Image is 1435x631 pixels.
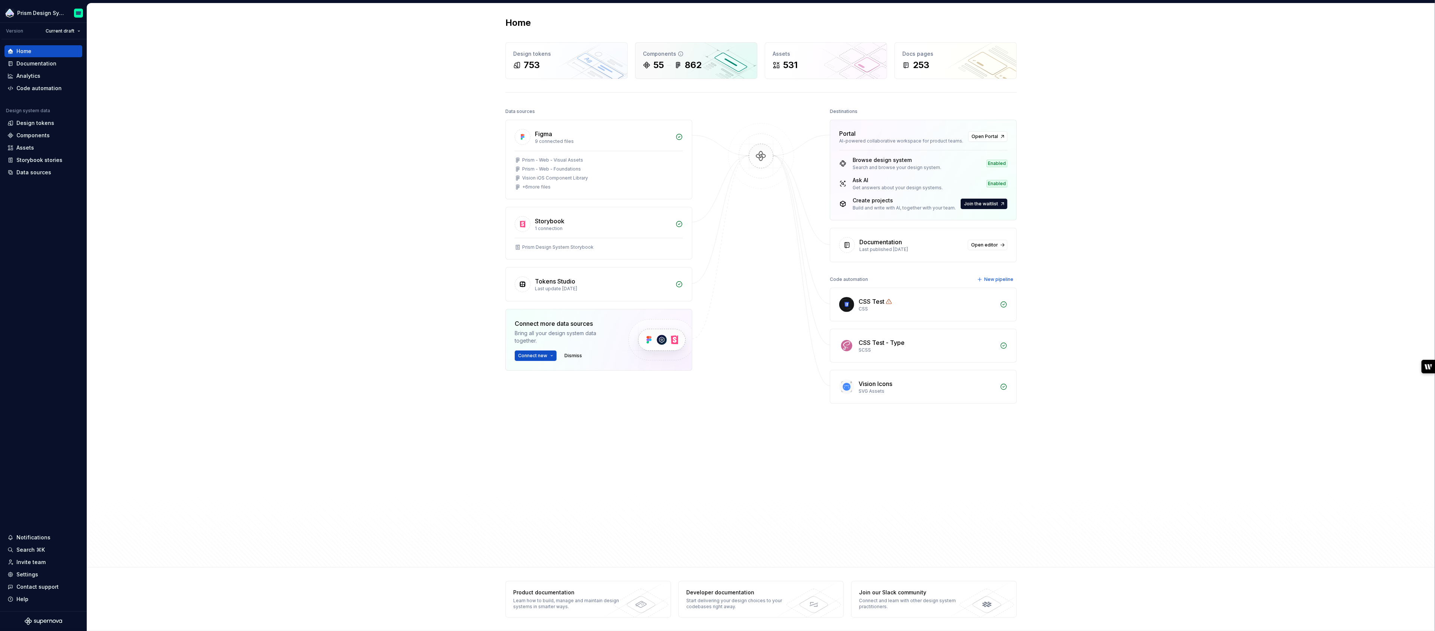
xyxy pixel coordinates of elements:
a: Join our Slack communityConnect and learn with other design system practitioners. [851,581,1017,618]
div: Build and write with AI, together with your team. [853,205,956,211]
a: Components [4,129,82,141]
button: Dismiss [561,350,585,361]
div: Tokens Studio [535,277,575,286]
div: Last update [DATE] [535,286,671,292]
div: Components [16,132,50,139]
div: Assets [16,144,34,151]
button: Contact support [4,581,82,593]
button: Help [4,593,82,605]
a: Analytics [4,70,82,82]
span: Connect new [518,353,547,359]
div: Learn how to build, manage and maintain design systems in smarter ways. [513,598,622,610]
div: Prism Design System [17,9,65,17]
a: Tokens StudioLast update [DATE] [505,267,692,301]
div: Last published [DATE] [859,246,963,252]
span: Open editor [971,242,998,248]
div: Connect and learn with other design system practitioners. [859,598,968,610]
button: Notifications [4,532,82,543]
img: 106765b7-6fc4-4b5d-8be0-32f944830029.png [5,9,14,18]
a: Data sources [4,166,82,178]
a: Storybook1 connectionPrism Design System Storybook [505,207,692,260]
div: Storybook stories [16,156,62,164]
div: Product documentation [513,589,622,596]
div: Settings [16,571,38,578]
span: New pipeline [984,276,1013,282]
a: Docs pages253 [894,42,1017,79]
div: Data sources [505,106,535,117]
div: AI-powered collaborative workspace for product teams. [839,138,964,144]
div: Connect more data sources [515,319,616,328]
div: 753 [524,59,540,71]
div: Figma [535,129,552,138]
div: Design tokens [513,50,620,58]
a: Product documentationLearn how to build, manage and maintain design systems in smarter ways. [505,581,671,618]
div: Design tokens [16,119,54,127]
div: Code automation [830,274,868,285]
div: Search and browse your design system. [853,165,941,171]
button: Current draft [42,26,84,36]
div: SVG Assets [859,388,995,394]
a: Open editor [968,240,1007,250]
div: Components [643,50,749,58]
a: Open Portal [968,131,1007,142]
div: Ask AI [853,177,943,184]
a: Design tokens753 [505,42,628,79]
a: Assets531 [765,42,887,79]
button: Prism Design SystemEmiliano Rodriguez [1,5,85,21]
h2: Home [505,17,531,29]
span: Join the waitlist [964,201,998,207]
div: Data sources [16,169,51,176]
div: Join our Slack community [859,589,968,596]
div: Design system data [6,108,50,114]
div: Prism Design System Storybook [522,244,594,250]
div: + 6 more files [522,184,551,190]
div: SCSS [859,347,995,353]
div: Start delivering your design choices to your codebases right away. [686,598,795,610]
div: Contact support [16,583,59,591]
div: 1 connection [535,226,671,232]
div: 862 [685,59,702,71]
svg: Supernova Logo [25,618,62,625]
span: Current draft [46,28,74,34]
div: CSS Test [859,297,884,306]
span: Dismiss [564,353,582,359]
a: Developer documentationStart delivering your design choices to your codebases right away. [678,581,844,618]
div: Home [16,48,31,55]
div: Portal [839,129,856,138]
img: Emiliano Rodriguez [74,9,83,18]
div: Prism - Web - Foundations [522,166,581,172]
a: Design tokens [4,117,82,129]
a: Components55862 [635,42,757,79]
div: Invite team [16,558,46,566]
a: Documentation [4,58,82,70]
a: Invite team [4,556,82,568]
a: Settings [4,569,82,581]
button: Join the waitlist [961,199,1007,209]
div: Create projects [853,197,956,204]
div: Browse design system [853,156,941,164]
div: Prism - Web - Visual Assets [522,157,583,163]
div: Assets [773,50,879,58]
div: Documentation [16,60,56,67]
a: Home [4,45,82,57]
div: CSS Test - Type [859,338,905,347]
div: Docs pages [902,50,1009,58]
div: 9 connected files [535,138,671,144]
div: Storybook [535,217,564,226]
button: Connect new [515,350,557,361]
a: Figma9 connected filesPrism - Web - Visual AssetsPrism - Web - FoundationsVision iOS Component Li... [505,120,692,199]
div: Bring all your design system data together. [515,330,616,344]
div: Code automation [16,85,62,92]
div: Developer documentation [686,589,795,596]
a: Storybook stories [4,154,82,166]
div: Vision iOS Component Library [522,175,588,181]
div: 55 [653,59,664,71]
div: Enabled [986,160,1007,167]
button: Search ⌘K [4,544,82,556]
div: Notifications [16,534,50,541]
a: Assets [4,142,82,154]
div: Destinations [830,106,857,117]
div: Search ⌘K [16,546,45,554]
